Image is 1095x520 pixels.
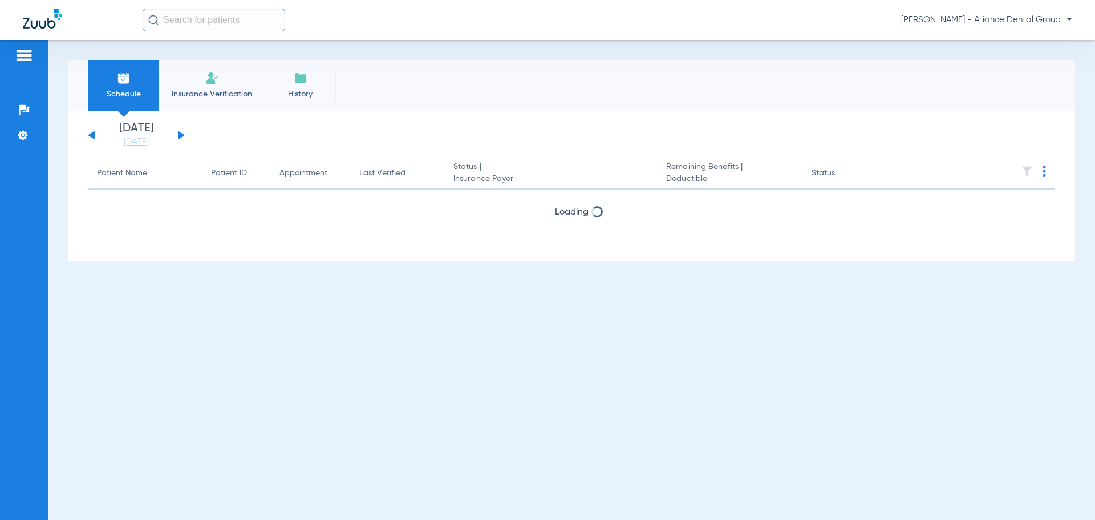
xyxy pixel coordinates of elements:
[359,167,405,179] div: Last Verified
[273,88,327,100] span: History
[657,158,802,190] th: Remaining Benefits |
[97,167,147,179] div: Patient Name
[102,136,171,148] a: [DATE]
[802,158,879,190] th: Status
[359,167,435,179] div: Last Verified
[1043,166,1046,177] img: group-dot-blue.svg
[555,208,589,217] span: Loading
[96,88,151,100] span: Schedule
[901,14,1072,26] span: [PERSON_NAME] - Alliance Dental Group
[666,173,793,185] span: Deductible
[143,9,285,31] input: Search for patients
[211,167,261,179] div: Patient ID
[205,71,219,85] img: Manual Insurance Verification
[15,49,33,62] img: hamburger-icon
[294,71,307,85] img: History
[279,167,327,179] div: Appointment
[117,71,131,85] img: Schedule
[168,88,256,100] span: Insurance Verification
[453,173,648,185] span: Insurance Payer
[444,158,657,190] th: Status |
[102,123,171,148] li: [DATE]
[279,167,341,179] div: Appointment
[1021,166,1033,177] img: filter.svg
[23,9,62,29] img: Zuub Logo
[211,167,247,179] div: Patient ID
[148,15,159,25] img: Search Icon
[97,167,193,179] div: Patient Name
